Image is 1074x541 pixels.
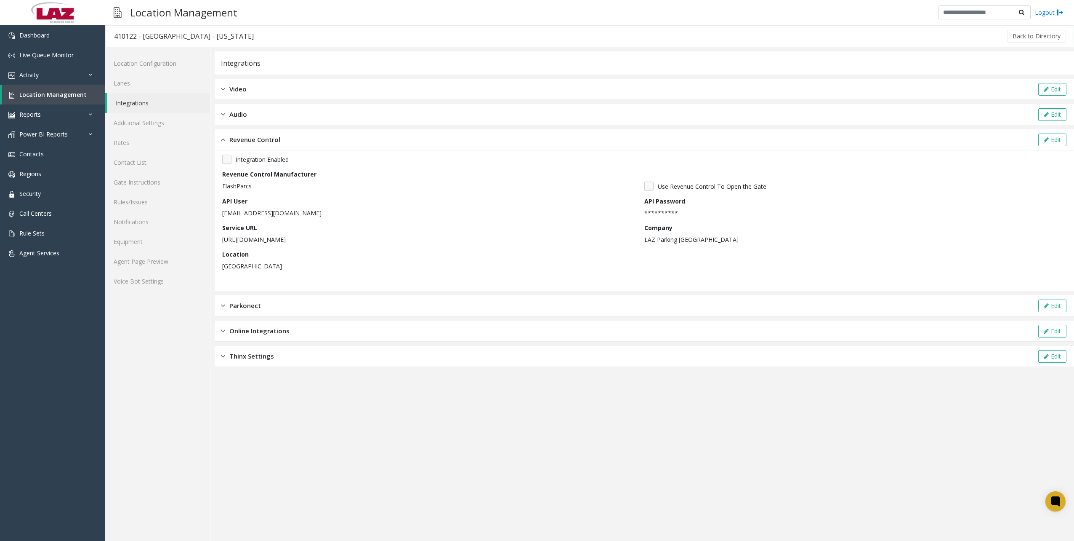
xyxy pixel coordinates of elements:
span: Call Centers [19,209,52,217]
button: Edit [1038,350,1066,363]
span: Contacts [19,150,44,158]
img: closed [221,84,225,94]
a: Rates [105,133,210,153]
span: Location Management [19,91,87,99]
a: Rules/Issues [105,192,210,212]
a: Logout [1035,8,1063,17]
div: Integrations [221,58,261,69]
a: Location Management [2,85,105,104]
span: Online Integrations [229,326,290,336]
div: 410122 - [GEOGRAPHIC_DATA] - [US_STATE] [114,31,254,42]
label: Company [644,223,673,232]
button: Edit [1038,134,1066,146]
a: Agent Page Preview [105,252,210,271]
img: closed [221,351,225,361]
img: 'icon' [8,112,15,118]
p: FlashParcs [222,182,640,190]
a: Gate Instructions [105,172,210,192]
img: pageIcon [114,2,122,23]
span: Dashboard [19,31,50,39]
img: 'icon' [8,211,15,217]
button: Back to Directory [1007,30,1066,43]
img: closed [221,301,225,311]
a: Additional Settings [105,113,210,133]
span: Power BI Reports [19,130,68,138]
label: Service URL [222,223,257,232]
span: Reports [19,110,41,118]
button: Edit [1038,325,1066,337]
span: Use Revenue Control To Open the Gate [658,182,766,191]
span: Agent Services [19,249,59,257]
img: 'icon' [8,230,15,237]
span: Security [19,190,41,198]
img: 'icon' [8,52,15,59]
a: Lanes [105,73,210,93]
span: Thinx Settings [229,351,274,361]
img: 'icon' [8,191,15,198]
span: Parkonect [229,301,261,311]
img: closed [221,326,225,336]
a: Contact List [105,153,210,172]
p: [GEOGRAPHIC_DATA] [222,262,640,270]
img: opened [221,135,225,145]
span: Live Queue Monitor [19,51,74,59]
label: Revenue Control Manufacturer [222,170,316,179]
label: API User [222,197,247,206]
span: Integration Enabled [236,155,289,164]
img: 'icon' [8,171,15,178]
button: Edit [1038,108,1066,121]
span: Video [229,84,247,94]
h3: Location Management [126,2,242,23]
img: 'icon' [8,72,15,79]
p: LAZ Parking [GEOGRAPHIC_DATA] [644,235,1062,244]
img: closed [221,110,225,119]
button: Edit [1038,300,1066,312]
label: API Password [644,197,685,206]
span: Rule Sets [19,229,45,237]
a: Voice Bot Settings [105,271,210,291]
span: Activity [19,71,39,79]
label: Location [222,250,249,259]
img: 'icon' [8,151,15,158]
a: Location Configuration [105,54,210,73]
a: Equipment [105,232,210,252]
span: Revenue Control [229,135,280,145]
span: Audio [229,110,247,119]
img: 'icon' [8,32,15,39]
a: Notifications [105,212,210,232]
img: 'icon' [8,92,15,99]
img: 'icon' [8,250,15,257]
img: 'icon' [8,131,15,138]
p: [EMAIL_ADDRESS][DOMAIN_NAME] [222,209,640,217]
img: logout [1057,8,1063,17]
p: [URL][DOMAIN_NAME] [222,235,640,244]
span: Regions [19,170,41,178]
button: Edit [1038,83,1066,96]
a: Integrations [107,93,210,113]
